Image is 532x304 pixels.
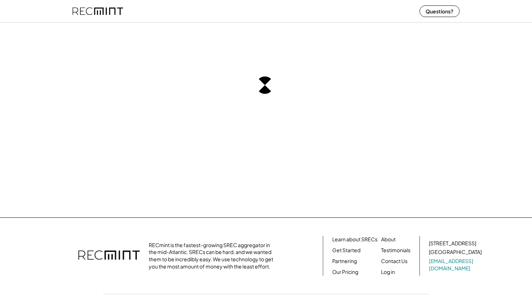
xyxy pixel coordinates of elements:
img: recmint-logotype%403x.png [78,243,140,268]
a: Learn about SRECs [332,236,377,243]
a: Partnering [332,258,357,265]
a: Get Started [332,247,360,254]
button: Questions? [419,5,460,17]
a: About [381,236,396,243]
a: Log in [381,268,395,276]
a: [EMAIL_ADDRESS][DOMAIN_NAME] [429,258,483,272]
a: Testimonials [381,247,410,254]
div: [GEOGRAPHIC_DATA] [429,249,482,256]
div: [STREET_ADDRESS] [429,240,476,247]
a: Contact Us [381,258,408,265]
div: RECmint is the fastest-growing SREC aggregator in the mid-Atlantic. SRECs can be hard, and we wan... [149,242,277,270]
a: Our Pricing [332,268,358,276]
img: recmint-logotype%403x%20%281%29.jpeg [72,1,123,21]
